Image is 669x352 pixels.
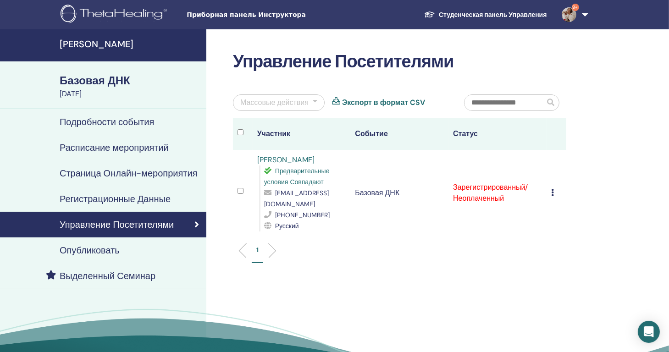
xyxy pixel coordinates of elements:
[60,193,171,205] ya-tr-span: Регистрационные Данные
[453,129,478,138] ya-tr-span: Статус
[257,155,315,165] a: [PERSON_NAME]
[342,97,425,108] a: Экспорт в формат CSV
[60,73,130,88] ya-tr-span: Базовая ДНК
[264,189,329,208] ya-tr-span: [EMAIL_ADDRESS][DOMAIN_NAME]
[60,219,174,231] ya-tr-span: Управление Посетителями
[342,98,425,107] ya-tr-span: Экспорт в формат CSV
[60,244,120,256] ya-tr-span: Опубликовать
[355,129,387,138] ya-tr-span: Событие
[572,4,579,11] span: 9+
[424,11,435,18] img: graduation-cap-white.svg
[61,5,170,25] img: logo.png
[638,321,660,343] div: Откройте Интерком-Мессенджер
[60,89,82,99] ya-tr-span: [DATE]
[264,167,330,186] ya-tr-span: Предварительные условия Совпадают
[439,11,547,19] ya-tr-span: Студенческая панель Управления
[60,167,198,179] ya-tr-span: Страница Онлайн-мероприятия
[275,211,330,219] span: [PHONE_NUMBER]
[417,6,554,23] a: Студенческая панель Управления
[562,7,576,22] img: default.jpg
[257,129,290,138] ya-tr-span: Участник
[233,50,454,73] ya-tr-span: Управление Посетителями
[60,270,155,282] ya-tr-span: Выделенный Семинар
[355,188,399,198] ya-tr-span: Базовая ДНК
[256,245,259,255] p: 1
[275,222,299,230] ya-tr-span: Русский
[240,98,309,107] ya-tr-span: Массовые действия
[60,38,133,50] ya-tr-span: [PERSON_NAME]
[187,11,306,18] ya-tr-span: Приборная панель Инструктора
[54,73,206,99] a: Базовая ДНК[DATE]
[60,142,169,154] ya-tr-span: Расписание мероприятий
[60,116,154,128] ya-tr-span: Подробности события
